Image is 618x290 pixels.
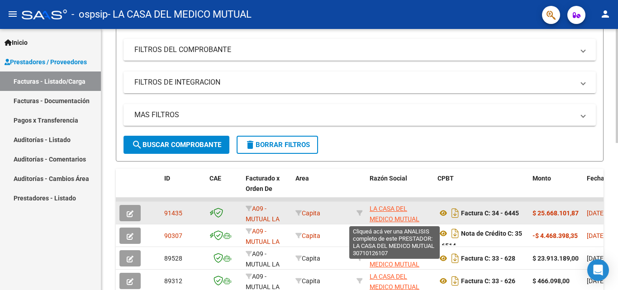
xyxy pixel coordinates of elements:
strong: Factura C: 34 - 6445 [461,209,519,217]
span: LA CASA DEL MEDICO MUTUAL [370,228,419,245]
strong: $ 466.098,00 [532,277,570,285]
span: 89312 [164,277,182,285]
span: 91435 [164,209,182,217]
span: LA CASA DEL MEDICO MUTUAL [370,250,419,268]
strong: Factura C: 33 - 626 [461,277,515,285]
mat-icon: person [600,9,611,19]
span: A09 - MUTUAL LA CASA DEL MEDICO [246,205,280,243]
span: LA CASA DEL MEDICO MUTUAL [370,205,419,223]
span: A09 - MUTUAL LA CASA DEL MEDICO [246,228,280,266]
i: Descargar documento [449,274,461,288]
span: ID [164,175,170,182]
span: CAE [209,175,221,182]
span: Prestadores / Proveedores [5,57,87,67]
mat-panel-title: FILTROS DE INTEGRACION [134,77,574,87]
div: 30710126107 [370,249,430,268]
span: Facturado x Orden De [246,175,280,192]
i: Descargar documento [449,251,461,266]
span: Capita [295,277,320,285]
mat-icon: search [132,139,143,150]
mat-panel-title: FILTROS DEL COMPROBANTE [134,45,574,55]
span: Buscar Comprobante [132,141,221,149]
mat-icon: delete [245,139,256,150]
strong: -$ 4.468.398,35 [532,232,578,239]
div: 30710126107 [370,204,430,223]
i: Descargar documento [449,226,461,241]
span: CPBT [437,175,454,182]
mat-expansion-panel-header: FILTROS DE INTEGRACION [124,71,596,93]
button: Buscar Comprobante [124,136,229,154]
span: Capita [295,255,320,262]
span: Borrar Filtros [245,141,310,149]
div: 30710126107 [370,226,430,245]
span: 89528 [164,255,182,262]
span: - LA CASA DEL MEDICO MUTUAL [108,5,252,24]
strong: $ 25.668.101,87 [532,209,579,217]
mat-panel-title: MAS FILTROS [134,110,574,120]
span: Inicio [5,38,28,48]
span: Area [295,175,309,182]
mat-expansion-panel-header: MAS FILTROS [124,104,596,126]
span: - ospsip [71,5,108,24]
span: A09 - MUTUAL LA CASA DEL MEDICO [246,250,280,288]
mat-expansion-panel-header: FILTROS DEL COMPROBANTE [124,39,596,61]
span: [DATE] [587,255,605,262]
datatable-header-cell: Monto [529,169,583,209]
div: Open Intercom Messenger [587,259,609,281]
datatable-header-cell: CAE [206,169,242,209]
datatable-header-cell: Area [292,169,353,209]
strong: Factura C: 33 - 628 [461,255,515,262]
datatable-header-cell: Facturado x Orden De [242,169,292,209]
strong: $ 23.913.189,00 [532,255,579,262]
mat-icon: menu [7,9,18,19]
strong: Nota de Crédito C: 35 - 6514 [437,230,522,249]
span: Monto [532,175,551,182]
datatable-header-cell: Razón Social [366,169,434,209]
i: Descargar documento [449,206,461,220]
span: [DATE] [587,232,605,239]
button: Borrar Filtros [237,136,318,154]
span: 90307 [164,232,182,239]
span: [DATE] [587,277,605,285]
datatable-header-cell: ID [161,169,206,209]
span: Razón Social [370,175,407,182]
span: [DATE] [587,209,605,217]
span: Capita [295,232,320,239]
span: Capita [295,209,320,217]
datatable-header-cell: CPBT [434,169,529,209]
